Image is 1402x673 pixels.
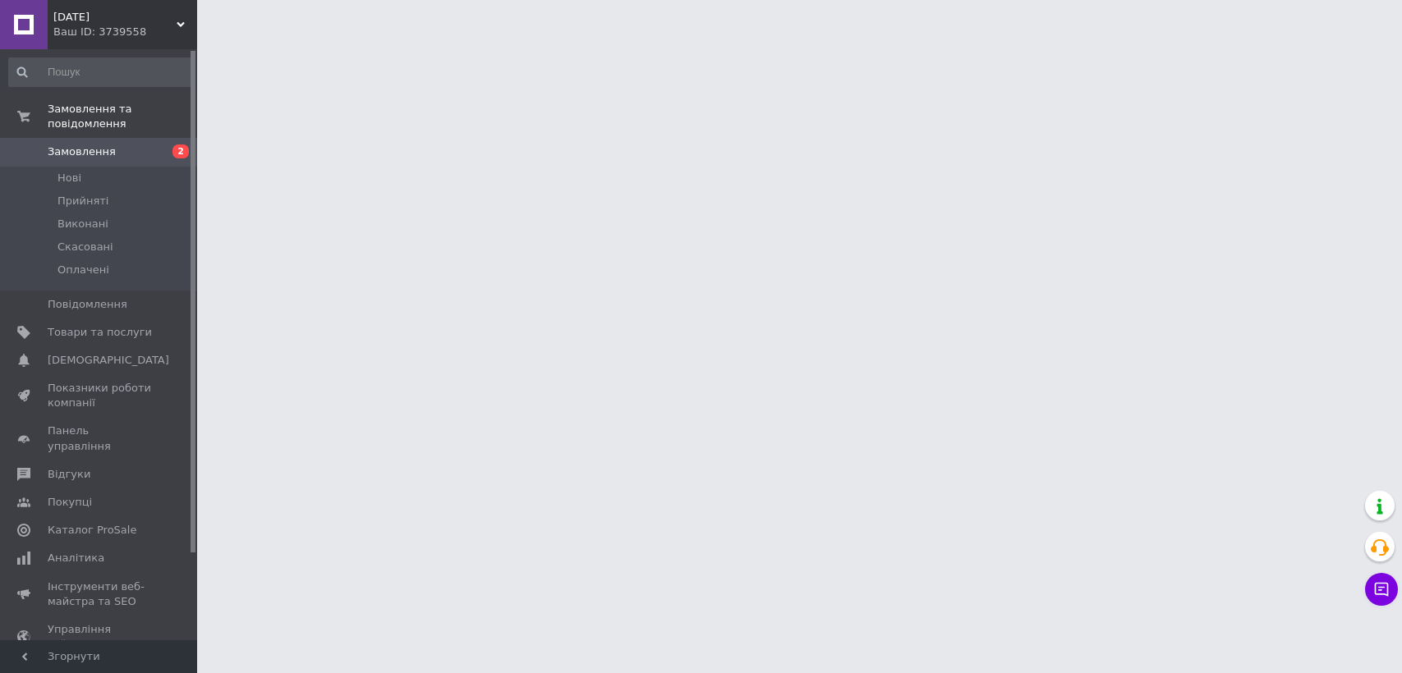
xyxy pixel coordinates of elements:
span: Виконані [57,217,108,231]
span: [DEMOGRAPHIC_DATA] [48,353,169,368]
button: Чат з покупцем [1365,573,1398,606]
span: Повідомлення [48,297,127,312]
span: Товари та послуги [48,325,152,340]
span: RED HILL [53,10,177,25]
span: Замовлення та повідомлення [48,102,197,131]
span: Аналітика [48,551,104,565]
span: Каталог ProSale [48,523,136,538]
span: 2 [172,144,189,158]
input: Пошук [8,57,193,87]
span: Показники роботи компанії [48,381,152,410]
span: Прийняті [57,194,108,208]
span: Замовлення [48,144,116,159]
span: Інструменти веб-майстра та SEO [48,579,152,609]
span: Нові [57,171,81,185]
span: Скасовані [57,240,113,254]
span: Відгуки [48,467,90,482]
span: Покупці [48,495,92,510]
span: Панель управління [48,423,152,453]
span: Оплачені [57,263,109,277]
div: Ваш ID: 3739558 [53,25,197,39]
span: Управління сайтом [48,622,152,652]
